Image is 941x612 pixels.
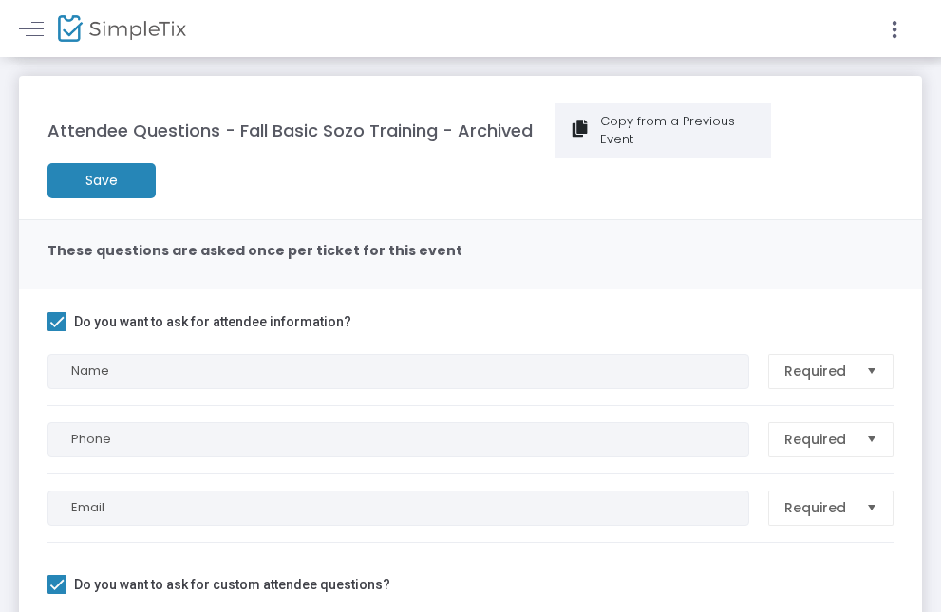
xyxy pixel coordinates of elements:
[858,423,885,456] button: Select
[858,355,885,388] button: Select
[74,573,390,596] span: Do you want to ask for custom attendee questions?
[74,310,351,333] span: Do you want to ask for attendee information?
[858,491,885,525] button: Select
[784,362,851,380] span: Required
[784,430,851,449] span: Required
[47,118,533,143] m-panel-title: Attendee Questions - Fall Basic Sozo Training - Archived
[47,163,156,198] m-button: Save
[47,241,462,261] m-panel-subtitle: These questions are asked once per ticket for this event
[596,112,762,149] div: Copy from a Previous Event
[784,498,851,517] span: Required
